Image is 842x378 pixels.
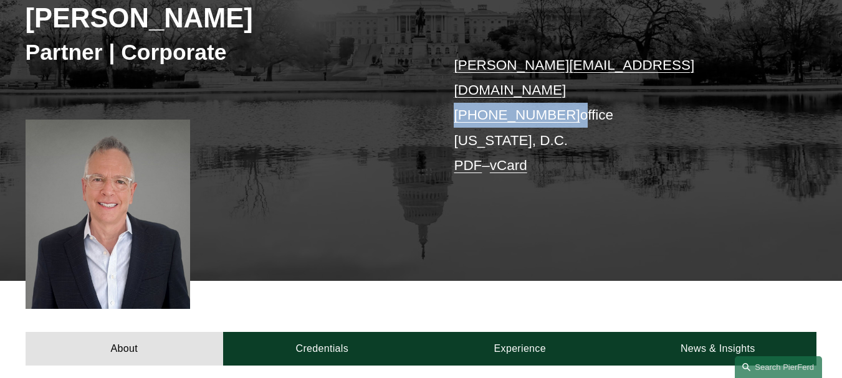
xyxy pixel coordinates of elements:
[735,356,822,378] a: Search this site
[619,332,817,366] a: News & Insights
[454,57,694,98] a: [PERSON_NAME][EMAIL_ADDRESS][DOMAIN_NAME]
[26,39,421,67] h3: Partner | Corporate
[26,2,421,35] h2: [PERSON_NAME]
[454,158,482,173] a: PDF
[454,107,580,123] a: [PHONE_NUMBER]
[421,332,619,366] a: Experience
[223,332,421,366] a: Credentials
[454,53,783,179] p: office [US_STATE], D.C. –
[26,332,223,366] a: About
[490,158,527,173] a: vCard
